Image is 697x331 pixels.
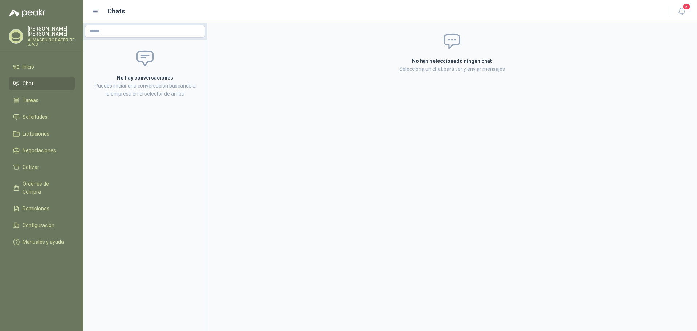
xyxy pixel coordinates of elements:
span: 5 [682,3,690,10]
span: Tareas [23,96,38,104]
p: [PERSON_NAME] [PERSON_NAME] [28,26,75,36]
a: Chat [9,77,75,90]
p: Puedes iniciar una conversación buscando a la empresa en el selector de arriba [92,82,198,98]
h2: No has seleccionado ningún chat [325,57,579,65]
span: Manuales y ayuda [23,238,64,246]
a: Negociaciones [9,144,75,157]
a: Solicitudes [9,110,75,124]
h2: No hay conversaciones [92,74,198,82]
span: Licitaciones [23,130,49,138]
h1: Chats [107,6,125,16]
img: Logo peakr [9,9,46,17]
a: Configuración [9,218,75,232]
span: Remisiones [23,205,49,213]
a: Licitaciones [9,127,75,141]
span: Configuración [23,221,54,229]
span: Chat [23,80,33,88]
a: Remisiones [9,202,75,215]
p: Selecciona un chat para ver y enviar mensajes [325,65,579,73]
span: Inicio [23,63,34,71]
a: Inicio [9,60,75,74]
a: Tareas [9,93,75,107]
span: Negociaciones [23,146,56,154]
p: ALMACEN RODAFER RF S.A.S [28,38,75,47]
a: Manuales y ayuda [9,235,75,249]
button: 5 [675,5,688,18]
span: Solicitudes [23,113,48,121]
span: Órdenes de Compra [23,180,68,196]
span: Cotizar [23,163,39,171]
a: Cotizar [9,160,75,174]
a: Órdenes de Compra [9,177,75,199]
